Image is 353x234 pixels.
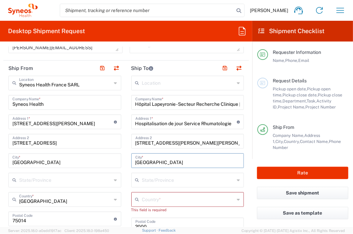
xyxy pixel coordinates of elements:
span: Requester Information [273,50,321,55]
h2: Ship From [8,65,33,72]
a: Feedback [159,228,176,232]
span: Server: 2025.18.0-a0edd1917ac [8,229,61,233]
span: Name, [273,58,285,63]
span: Pickup close date, [282,92,318,97]
span: Project Name, [278,104,305,109]
span: Phone, [285,58,298,63]
span: Contact Name, [300,139,329,144]
button: Rate [257,167,348,179]
span: Project Number [305,104,336,109]
a: Support [142,228,159,232]
span: Task, [307,98,316,103]
span: Department, [282,98,307,103]
div: This field is required [131,207,244,213]
span: Ship From [273,125,294,130]
span: Request Details [273,78,307,83]
span: City, [275,139,284,144]
span: Email [298,58,309,63]
span: Pickup open date, [273,86,307,91]
button: Save as template [257,207,348,219]
h2: Desktop Shipment Request [8,27,85,35]
span: Company Name, [273,133,304,138]
span: [PERSON_NAME] [250,7,288,13]
span: Copyright © [DATE]-[DATE] Agistix Inc., All Rights Reserved [241,228,345,234]
span: Country, [284,139,300,144]
input: Shipment, tracking or reference number [60,4,234,17]
span: Client: 2025.18.0-198a450 [64,229,109,233]
button: Save shipment [257,187,348,199]
h2: Ship To [131,65,153,72]
h2: Shipment Checklist [258,27,324,35]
